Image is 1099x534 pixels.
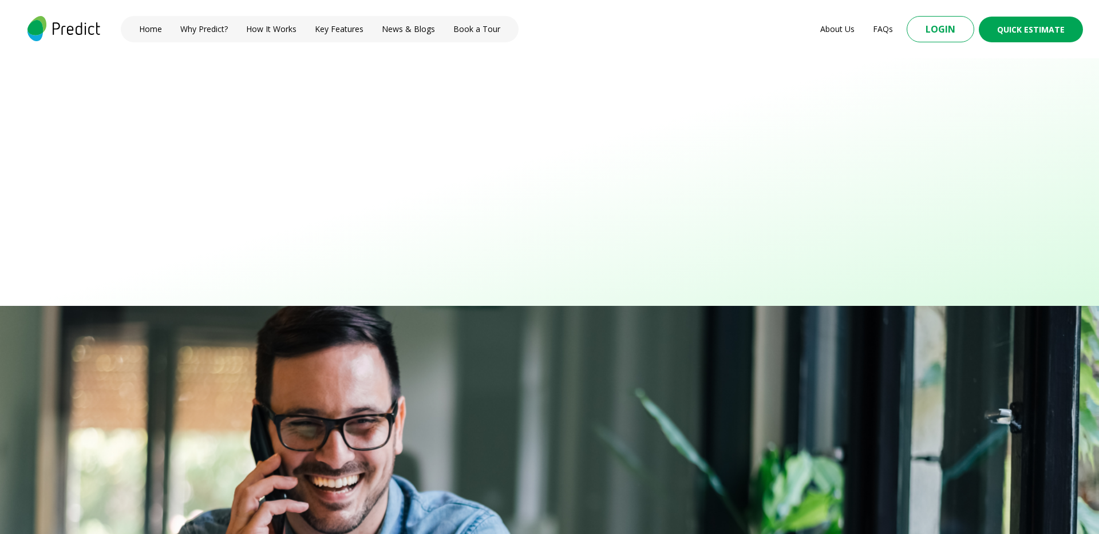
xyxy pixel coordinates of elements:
a: News & Blogs [382,23,435,35]
a: FAQs [873,23,893,35]
a: Book a Tour [453,23,500,35]
a: About Us [820,23,855,35]
a: How It Works [246,23,297,35]
a: Why Predict? [180,23,228,35]
a: Key Features [315,23,363,35]
a: Home [139,23,162,35]
button: Login [907,16,974,42]
button: Quick Estimate [979,17,1083,42]
img: logo [25,16,102,41]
